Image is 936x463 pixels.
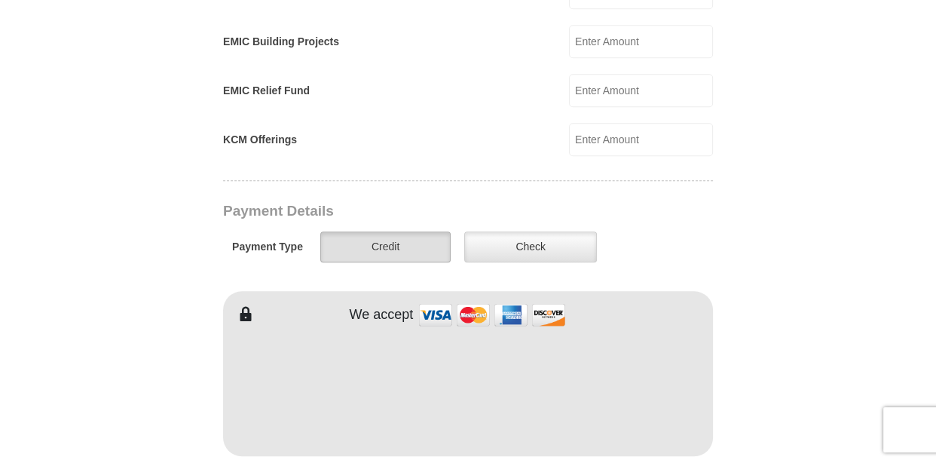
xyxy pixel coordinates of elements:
img: credit cards accepted [417,299,567,331]
label: KCM Offerings [223,132,297,148]
h3: Payment Details [223,203,607,220]
label: Credit [320,231,451,262]
input: Enter Amount [569,74,713,107]
input: Enter Amount [569,123,713,156]
h5: Payment Type [232,241,303,253]
label: EMIC Relief Fund [223,83,310,99]
label: Check [464,231,597,262]
h4: We accept [350,307,414,323]
input: Enter Amount [569,25,713,58]
label: EMIC Building Projects [223,34,339,50]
